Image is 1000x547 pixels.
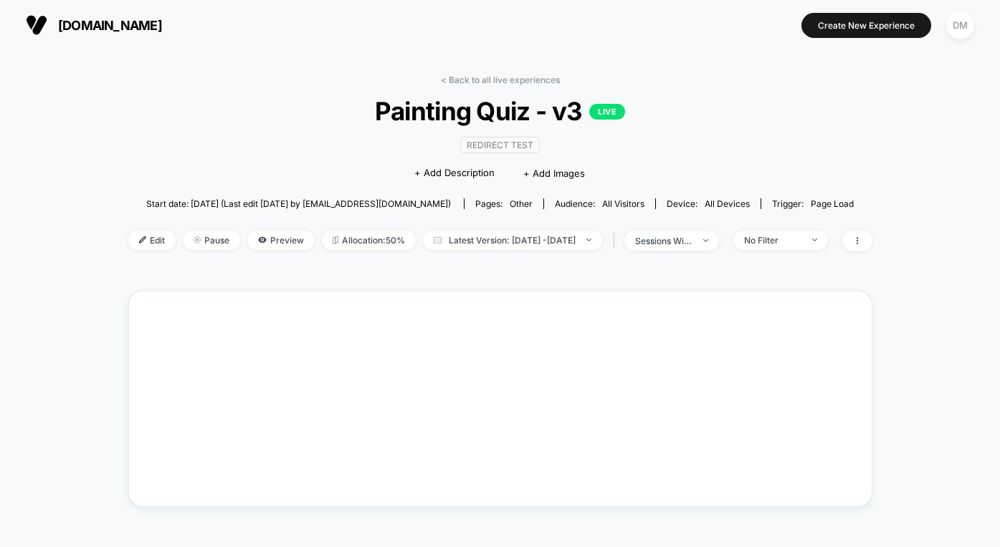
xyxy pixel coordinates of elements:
img: edit [139,236,146,243]
span: Device: [655,198,761,209]
span: Preview [247,231,315,250]
span: Painting Quiz - v3 [165,96,834,126]
p: LIVE [589,104,625,120]
div: Audience: [555,198,644,209]
span: Page Load [811,198,854,209]
span: other [510,198,533,209]
button: Create New Experience [801,13,931,38]
span: + Add Description [414,166,495,180]
div: Trigger: [772,198,854,209]
span: [DOMAIN_NAME] [58,18,162,33]
img: rebalance [333,236,338,244]
span: all devices [705,198,750,209]
img: Visually logo [26,14,47,36]
img: end [194,236,201,243]
span: Pause [183,231,240,250]
span: Allocation: 50% [322,231,416,250]
span: All Visitors [602,198,644,209]
span: | [609,231,624,251]
span: Edit [128,231,176,250]
button: DM [942,11,978,40]
div: DM [946,11,974,39]
span: Redirect Test [460,137,540,153]
a: < Back to all live experiences [441,74,560,85]
img: end [703,239,708,242]
span: + Add Images [523,168,585,179]
img: end [586,238,591,241]
div: No Filter [744,235,801,246]
div: sessions with impression [635,236,692,246]
div: Pages: [475,198,533,209]
button: [DOMAIN_NAME] [22,14,166,37]
span: Start date: [DATE] (Last edit [DATE] by [EMAIL_ADDRESS][DOMAIN_NAME]) [146,198,451,209]
span: Latest Version: [DATE] - [DATE] [423,231,602,250]
img: end [812,238,817,241]
img: calendar [434,236,442,243]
